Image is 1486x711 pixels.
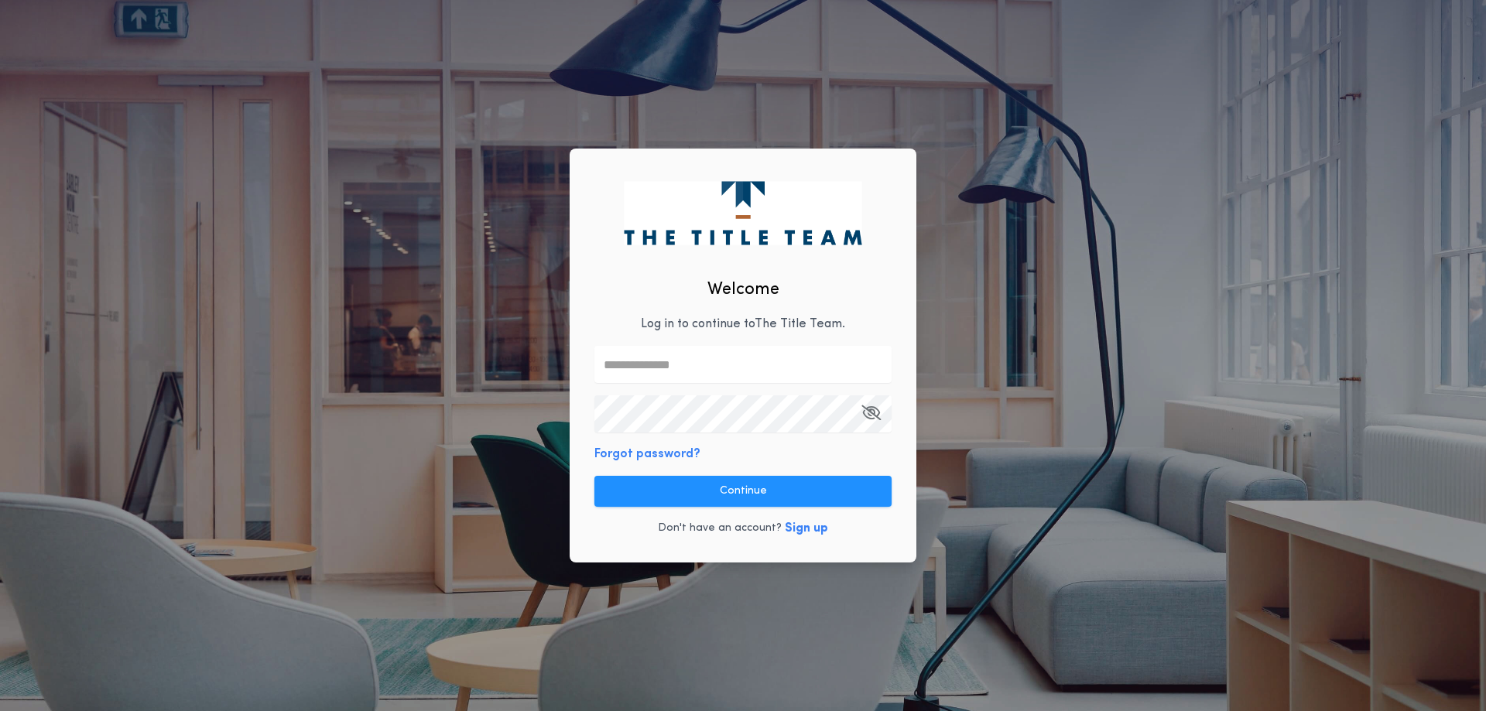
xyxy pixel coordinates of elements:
[594,445,700,463] button: Forgot password?
[641,315,845,333] p: Log in to continue to The Title Team .
[658,521,782,536] p: Don't have an account?
[624,181,861,244] img: logo
[785,519,828,538] button: Sign up
[707,277,779,303] h2: Welcome
[594,476,892,507] button: Continue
